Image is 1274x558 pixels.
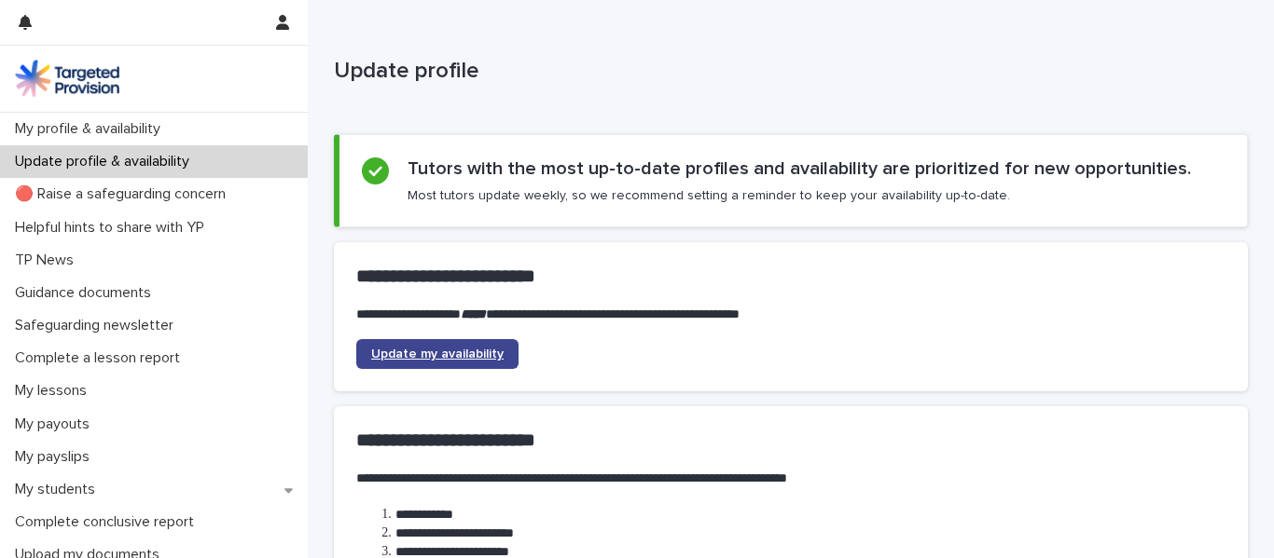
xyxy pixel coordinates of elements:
p: Update profile [334,58,1240,85]
span: Update my availability [371,347,504,361]
p: My profile & availability [7,120,175,138]
p: Safeguarding newsletter [7,317,188,334]
p: Complete a lesson report [7,349,195,367]
p: Helpful hints to share with YP [7,219,219,237]
p: Complete conclusive report [7,513,209,531]
p: Update profile & availability [7,153,204,170]
img: M5nRWzHhSzIhMunXDL62 [15,60,119,97]
p: Most tutors update weekly, so we recommend setting a reminder to keep your availability up-to-date. [408,187,1010,204]
p: 🔴 Raise a safeguarding concern [7,185,241,203]
p: My payouts [7,415,104,433]
p: My payslips [7,448,104,466]
h2: Tutors with the most up-to-date profiles and availability are prioritized for new opportunities. [408,157,1191,180]
p: My lessons [7,382,102,400]
a: Update my availability [356,339,519,369]
p: Guidance documents [7,284,166,302]
p: TP News [7,252,89,269]
p: My students [7,481,110,498]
